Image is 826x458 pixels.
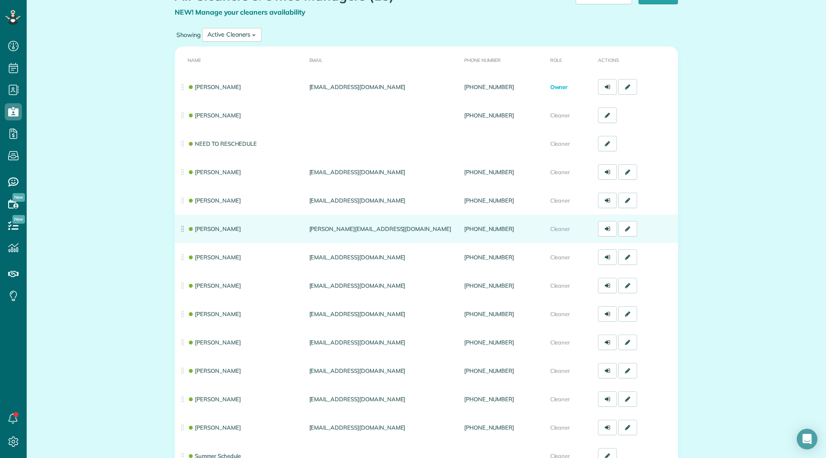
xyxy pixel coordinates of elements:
td: [EMAIL_ADDRESS][DOMAIN_NAME] [306,271,461,300]
a: NEED TO RESCHEDULE [188,140,257,147]
a: [PHONE_NUMBER] [464,83,514,90]
a: [PHONE_NUMBER] [464,197,514,204]
th: Email [306,46,461,73]
a: [PERSON_NAME] [188,254,241,261]
a: [PERSON_NAME] [188,197,241,204]
th: Actions [595,46,678,73]
a: [PHONE_NUMBER] [464,339,514,346]
a: [PERSON_NAME] [188,169,241,175]
span: Cleaner [550,197,570,204]
a: [PHONE_NUMBER] [464,225,514,232]
span: Cleaner [550,396,570,403]
a: NEW! Manage your cleaners availability [175,8,305,16]
a: [PERSON_NAME] [188,225,241,232]
a: [PHONE_NUMBER] [464,367,514,374]
span: Cleaner [550,140,570,147]
td: [EMAIL_ADDRESS][DOMAIN_NAME] [306,328,461,357]
span: Cleaner [550,310,570,317]
td: [EMAIL_ADDRESS][DOMAIN_NAME] [306,300,461,328]
a: [PERSON_NAME] [188,367,241,374]
span: New [12,193,25,202]
a: [PHONE_NUMBER] [464,254,514,261]
div: Open Intercom Messenger [797,429,817,449]
a: [PHONE_NUMBER] [464,310,514,317]
span: Cleaner [550,367,570,374]
a: [PERSON_NAME] [188,112,241,119]
th: Name [175,46,306,73]
td: [PERSON_NAME][EMAIL_ADDRESS][DOMAIN_NAME] [306,215,461,243]
a: [PHONE_NUMBER] [464,424,514,431]
a: [PERSON_NAME] [188,396,241,403]
a: [PHONE_NUMBER] [464,396,514,403]
a: [PERSON_NAME] [188,83,241,90]
td: [EMAIL_ADDRESS][DOMAIN_NAME] [306,186,461,215]
span: Owner [550,83,568,90]
a: [PERSON_NAME] [188,339,241,346]
span: Cleaner [550,112,570,119]
a: [PERSON_NAME] [188,310,241,317]
th: Role [547,46,595,73]
a: [PHONE_NUMBER] [464,169,514,175]
span: Cleaner [550,254,570,261]
span: Cleaner [550,339,570,346]
span: Cleaner [550,225,570,232]
span: Cleaner [550,424,570,431]
td: [EMAIL_ADDRESS][DOMAIN_NAME] [306,243,461,271]
td: [EMAIL_ADDRESS][DOMAIN_NAME] [306,413,461,442]
span: New [12,215,25,224]
a: [PHONE_NUMBER] [464,112,514,119]
span: Cleaner [550,169,570,175]
a: [PERSON_NAME] [188,282,241,289]
a: [PHONE_NUMBER] [464,282,514,289]
th: Phone number [461,46,547,73]
div: Active Cleaners [207,30,250,39]
span: Cleaner [550,282,570,289]
a: [PERSON_NAME] [188,424,241,431]
td: [EMAIL_ADDRESS][DOMAIN_NAME] [306,158,461,186]
td: [EMAIL_ADDRESS][DOMAIN_NAME] [306,357,461,385]
td: [EMAIL_ADDRESS][DOMAIN_NAME] [306,73,461,101]
label: Showing [175,31,202,39]
td: [EMAIL_ADDRESS][DOMAIN_NAME] [306,385,461,413]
